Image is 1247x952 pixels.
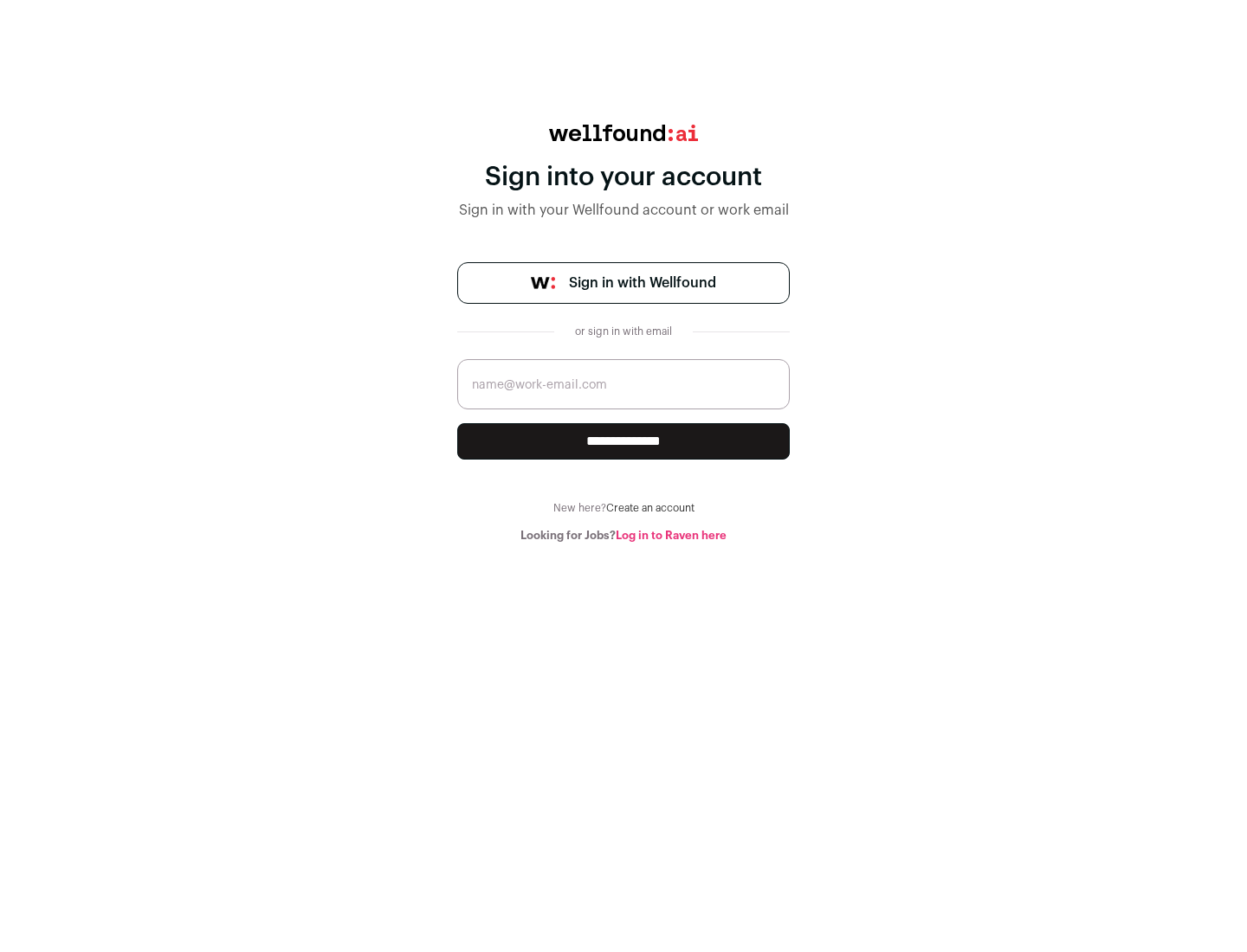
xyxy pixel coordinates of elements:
[457,359,790,409] input: name@work-email.com
[457,501,790,515] div: New here?
[569,273,716,293] span: Sign in with Wellfound
[457,529,790,543] div: Looking for Jobs?
[457,200,790,221] div: Sign in with your Wellfound account or work email
[549,125,698,141] img: wellfound:ai
[568,325,679,338] div: or sign in with email
[616,530,727,541] a: Log in to Raven here
[457,262,790,304] a: Sign in with Wellfound
[606,503,695,513] a: Create an account
[457,162,790,193] div: Sign into your account
[531,277,555,289] img: wellfound-symbol-flush-black-fb3c872781a75f747ccb3a119075da62bfe97bd399995f84a933054e44a575c4.png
